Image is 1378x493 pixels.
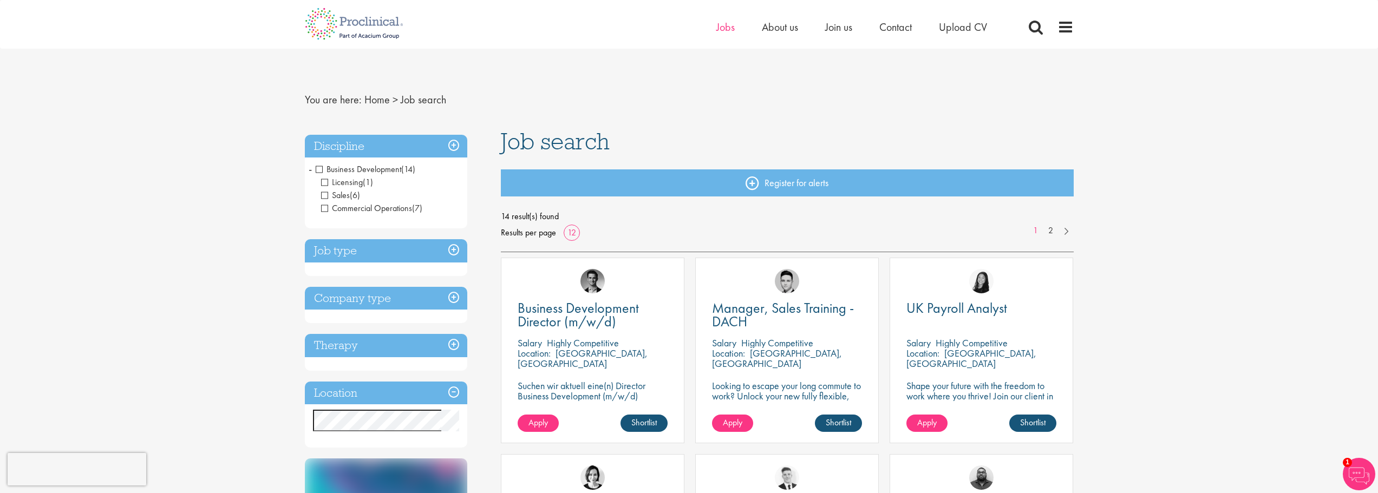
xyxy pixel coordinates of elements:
a: About us [762,20,798,34]
h3: Location [305,382,467,405]
span: Job search [401,93,446,107]
h3: Discipline [305,135,467,158]
span: Sales [321,189,360,201]
span: > [393,93,398,107]
a: Contact [879,20,912,34]
span: Business Development [316,163,401,175]
span: Business Development Director (m/w/d) [518,299,639,331]
span: Apply [723,417,742,428]
p: Shape your future with the freedom to work where you thrive! Join our client in a hybrid role tha... [906,380,1056,411]
span: You are here: [305,93,362,107]
a: Apply [906,415,948,432]
a: 12 [564,227,580,238]
span: Location: [712,347,745,359]
p: Highly Competitive [547,337,619,349]
h3: Company type [305,287,467,310]
span: Location: [518,347,551,359]
a: Shortlist [1009,415,1056,432]
p: [GEOGRAPHIC_DATA], [GEOGRAPHIC_DATA] [906,347,1036,370]
img: Chatbot [1343,458,1375,490]
iframe: reCAPTCHA [8,453,146,485]
span: (14) [401,163,415,175]
a: Register for alerts [501,169,1074,196]
span: Salary [712,337,736,349]
a: UK Payroll Analyst [906,301,1056,315]
span: Business Development [316,163,415,175]
span: Commercial Operations [321,202,422,214]
span: Manager, Sales Training - DACH [712,299,854,331]
a: Apply [712,415,753,432]
p: Highly Competitive [741,337,813,349]
img: Nicolas Daniel [775,465,799,490]
p: Highly Competitive [936,337,1008,349]
span: Licensing [321,176,363,188]
h3: Therapy [305,334,467,357]
a: breadcrumb link [364,93,390,107]
span: Salary [518,337,542,349]
a: Apply [518,415,559,432]
span: UK Payroll Analyst [906,299,1007,317]
span: Location: [906,347,939,359]
span: Licensing [321,176,373,188]
span: (1) [363,176,373,188]
a: Upload CV [939,20,987,34]
span: Apply [917,417,937,428]
span: (7) [412,202,422,214]
span: Job search [501,127,610,156]
span: 14 result(s) found [501,208,1074,225]
img: Numhom Sudsok [969,269,994,293]
a: Business Development Director (m/w/d) [518,301,668,328]
a: Manager, Sales Training - DACH [712,301,862,328]
p: Looking to escape your long commute to work? Unlock your new fully flexible, remote working posit... [712,380,862,422]
span: Sales [321,189,350,201]
a: 1 [1028,225,1043,237]
p: [GEOGRAPHIC_DATA], [GEOGRAPHIC_DATA] [712,347,842,370]
img: Max Slevogt [580,269,605,293]
span: Results per page [501,225,556,241]
span: Apply [528,417,548,428]
img: Ashley Bennett [969,465,994,490]
span: Salary [906,337,931,349]
img: Nic Choa [580,465,605,490]
a: Join us [825,20,852,34]
span: 1 [1343,458,1352,467]
p: Suchen wir aktuell eine(n) Director Business Development (m/w/d) Standort: [GEOGRAPHIC_DATA] | Mo... [518,380,668,422]
a: 2 [1043,225,1059,237]
a: Shortlist [815,415,862,432]
p: [GEOGRAPHIC_DATA], [GEOGRAPHIC_DATA] [518,347,648,370]
h3: Job type [305,239,467,262]
span: Commercial Operations [321,202,412,214]
span: - [309,161,312,177]
a: Shortlist [621,415,668,432]
span: (6) [350,189,360,201]
a: Jobs [716,20,735,34]
img: Connor Lynes [775,269,799,293]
